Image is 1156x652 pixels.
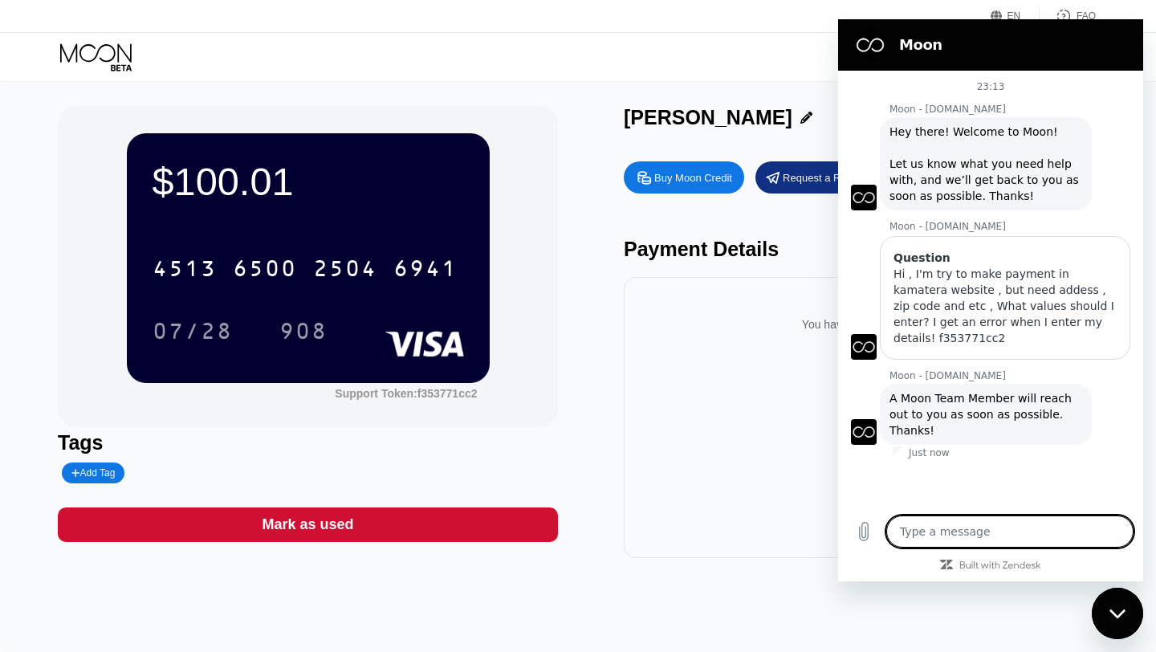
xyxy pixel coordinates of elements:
[267,311,340,351] div: 908
[233,258,297,283] div: 6500
[335,387,477,400] div: Support Token: f353771cc2
[58,507,558,542] div: Mark as used
[1077,10,1096,22] div: FAQ
[143,248,467,288] div: 4513650025046941
[335,387,477,400] div: Support Token:f353771cc2
[262,515,353,534] div: Mark as used
[153,258,217,283] div: 4513
[58,431,558,454] div: Tags
[991,8,1040,24] div: EN
[783,171,867,185] div: Request a Refund
[279,320,328,346] div: 908
[755,161,876,194] div: Request a Refund
[624,161,744,194] div: Buy Moon Credit
[1007,10,1021,22] div: EN
[624,106,792,129] div: [PERSON_NAME]
[1040,8,1096,24] div: FAQ
[62,463,124,483] div: Add Tag
[654,171,732,185] div: Buy Moon Credit
[637,302,1111,347] div: You have no transactions yet
[313,258,377,283] div: 2504
[153,320,233,346] div: 07/28
[624,238,1124,261] div: Payment Details
[71,467,115,479] div: Add Tag
[153,159,464,204] div: $100.01
[1092,588,1143,639] iframe: Button to launch messaging window, conversation in progress
[140,311,245,351] div: 07/28
[838,19,1143,581] iframe: Messaging window
[393,258,458,283] div: 6941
